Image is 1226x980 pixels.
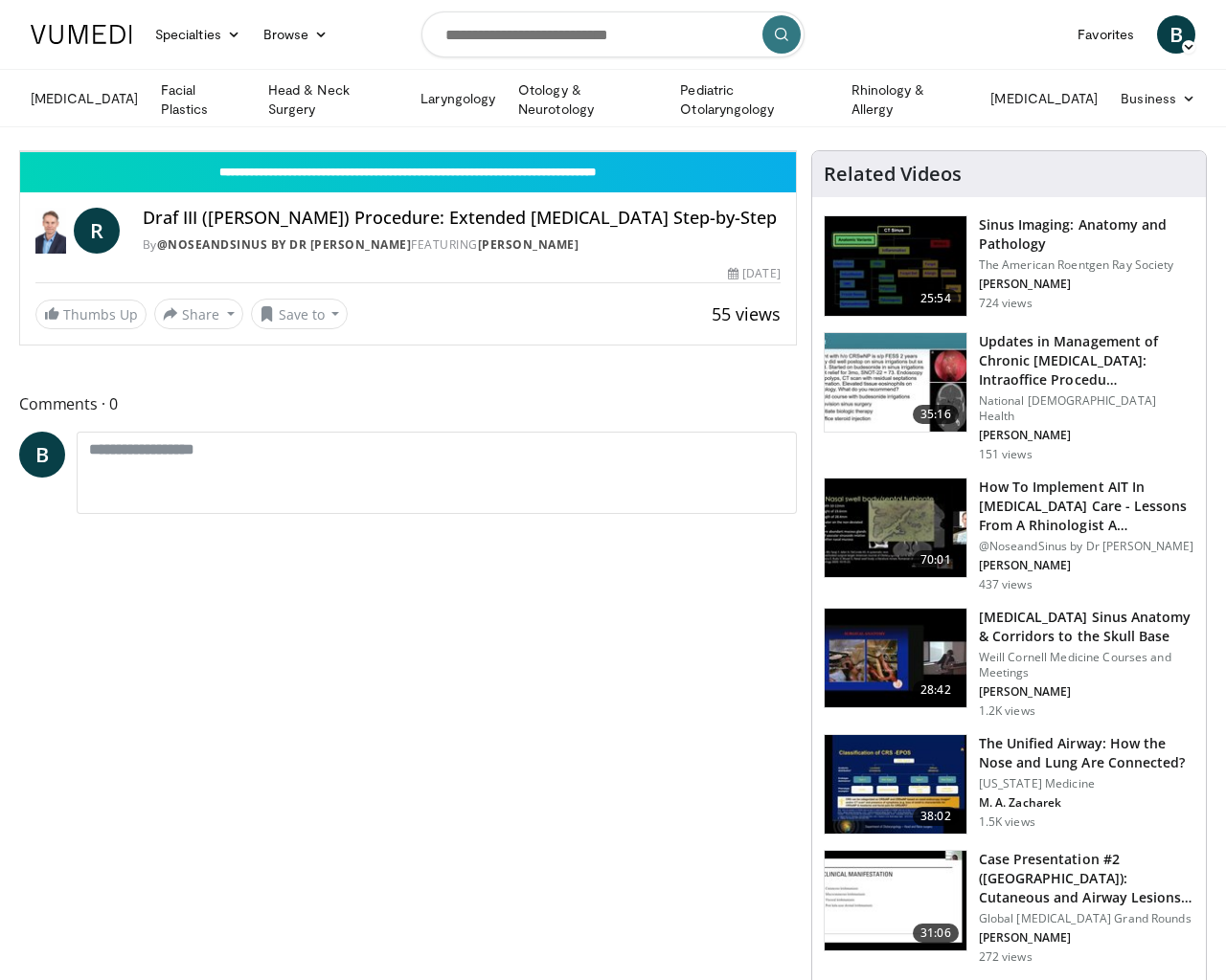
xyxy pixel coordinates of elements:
[19,79,149,118] a: [MEDICAL_DATA]
[31,25,132,44] img: VuMedi Logo
[979,296,1033,311] p: 724 views
[979,608,1194,646] h3: [MEDICAL_DATA] Sinus Anatomy & Corridors to the Skull Base
[257,80,409,119] a: Head & Neck Surgery
[979,577,1033,592] p: 437 views
[824,734,1194,835] a: 38:02 The Unified Airway: How the Nose and Lung Are Connected? [US_STATE] Medicine M. A. Zacharek...
[979,428,1194,443] p: [PERSON_NAME]
[979,911,1194,926] p: Global [MEDICAL_DATA] Grand Rounds
[144,15,252,54] a: Specialties
[913,924,959,943] span: 31:06
[74,208,120,254] a: R
[507,80,669,119] a: Otology & Neurotology
[825,851,966,950] img: 283069f7-db48-4020-b5ba-d883939bec3b.150x105_q85_crop-smart_upscale.jpg
[979,215,1194,254] h3: Sinus Imaging: Anatomy and Pathology
[979,930,1194,946] p: [PERSON_NAME]
[712,302,781,325] span: 55 views
[19,432,65,478] a: B
[825,216,966,316] img: 5d00bf9a-6682-42b9-8190-7af1e88f226b.150x105_q85_crop-smart_upscale.jpg
[979,539,1194,554] p: @NoseandSinus by Dr [PERSON_NAME]
[979,447,1033,462] p: 151 views
[1109,79,1207,118] a: Business
[979,393,1194,424] p: National [DEMOGRAPHIC_DATA] Health
[824,215,1194,317] a: 25:54 Sinus Imaging: Anatomy and Pathology The American Roentgen Ray Society [PERSON_NAME] 724 views
[824,163,962,186] h4: Related Videos
[913,807,959,826] span: 38:02
[979,79,1109,118] a: [MEDICAL_DATA]
[979,703,1035,719] p: 1.2K views
[1157,15,1195,54] a: B
[1066,15,1146,54] a: Favorites
[979,814,1035,830] p: 1.5K views
[669,80,839,119] a: Pediatric Otolaryngology
[251,299,349,329] button: Save to
[143,236,781,254] div: By FEATURING
[979,795,1194,811] p: M. A. Zacharek
[35,208,66,254] img: @NoseandSinus by Dr Richard Harvey
[979,776,1194,791] p: [US_STATE] Medicine
[979,478,1194,535] h3: How To Implement AIT In [MEDICAL_DATA] Care - Lessons From A Rhinologist A…
[979,277,1194,292] p: [PERSON_NAME]
[825,735,966,835] img: fce5840f-3651-4d2e-85b0-3edded5ac8fb.150x105_q85_crop-smart_upscale.jpg
[824,608,1194,719] a: 28:42 [MEDICAL_DATA] Sinus Anatomy & Corridors to the Skull Base Weill Cornell Medicine Courses a...
[913,680,959,700] span: 28:42
[824,478,1194,592] a: 70:01 How To Implement AIT In [MEDICAL_DATA] Care - Lessons From A Rhinologist A… @NoseandSinus b...
[157,236,412,253] a: @NoseandSinus by Dr [PERSON_NAME]
[840,80,980,119] a: Rhinology & Allergy
[979,650,1194,680] p: Weill Cornell Medicine Courses and Meetings
[154,299,243,329] button: Share
[979,332,1194,390] h3: Updates in Management of Chronic [MEDICAL_DATA]: Intraoffice Procedu…
[913,550,959,569] span: 70:01
[824,332,1194,462] a: 35:16 Updates in Management of Chronic [MEDICAL_DATA]: Intraoffice Procedu… National [DEMOGRAPHIC...
[979,949,1033,965] p: 272 views
[979,850,1194,907] h3: Case Presentation #2 ([GEOGRAPHIC_DATA]): Cutaneous and Airway Lesions i…
[20,151,796,152] video-js: Video Player
[149,80,257,119] a: Facial Plastics
[979,684,1194,700] p: [PERSON_NAME]
[979,257,1194,273] p: The American Roentgen Ray Society
[979,734,1194,772] h3: The Unified Airway: How the Nose and Lung Are Connected?
[409,79,507,118] a: Laryngology
[825,333,966,433] img: 4d46ad28-bf85-4ffa-992f-e5d3336e5220.150x105_q85_crop-smart_upscale.jpg
[252,15,340,54] a: Browse
[478,236,579,253] a: [PERSON_NAME]
[979,558,1194,573] p: [PERSON_NAME]
[913,289,959,308] span: 25:54
[143,208,781,229] h4: Draf III ([PERSON_NAME]) Procedure: Extended [MEDICAL_DATA] Step-by-Step
[913,405,959,424] span: 35:16
[824,850,1194,965] a: 31:06 Case Presentation #2 ([GEOGRAPHIC_DATA]): Cutaneous and Airway Lesions i… Global [MEDICAL_D...
[825,479,966,578] img: 3d43f09a-5d0c-4774-880e-3909ea54edb9.150x105_q85_crop-smart_upscale.jpg
[35,300,147,329] a: Thumbs Up
[421,11,805,57] input: Search topics, interventions
[19,391,797,416] span: Comments 0
[825,609,966,708] img: 276d523b-ec6d-4eb7-b147-bbf3804ee4a7.150x105_q85_crop-smart_upscale.jpg
[728,265,780,282] div: [DATE]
